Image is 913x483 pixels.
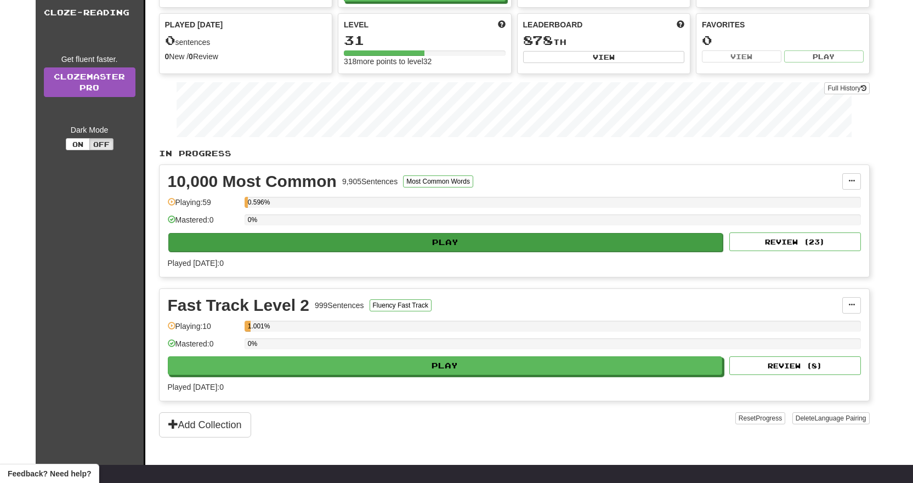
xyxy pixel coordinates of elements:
div: sentences [165,33,327,48]
div: Get fluent faster. [44,54,135,65]
div: 10,000 Most Common [168,173,337,190]
span: Progress [756,414,782,422]
div: Playing: 10 [168,321,239,339]
div: 999 Sentences [315,300,364,311]
div: th [523,33,685,48]
div: Playing: 59 [168,197,239,215]
strong: 0 [189,52,193,61]
button: ResetProgress [735,412,785,424]
button: View [523,51,685,63]
p: In Progress [159,148,870,159]
button: Fluency Fast Track [370,299,432,311]
span: Open feedback widget [8,468,91,479]
button: Play [784,50,864,62]
div: Dark Mode [44,124,135,135]
button: Play [168,233,723,252]
span: Played [DATE] [165,19,223,30]
div: 31 [344,33,506,47]
div: Fast Track Level 2 [168,297,310,314]
span: Leaderboard [523,19,583,30]
a: ClozemasterPro [44,67,135,97]
span: Level [344,19,368,30]
span: This week in points, UTC [677,19,684,30]
button: View [702,50,781,62]
div: 0 [702,33,864,47]
div: Favorites [702,19,864,30]
button: Most Common Words [403,175,473,187]
button: Off [89,138,114,150]
button: Review (23) [729,232,861,251]
div: Mastered: 0 [168,338,239,356]
span: 0 [165,32,175,48]
strong: 0 [165,52,169,61]
div: New / Review [165,51,327,62]
button: Full History [824,82,869,94]
span: Language Pairing [814,414,866,422]
span: Played [DATE]: 0 [168,383,224,391]
button: Add Collection [159,412,251,437]
div: 9,905 Sentences [342,176,398,187]
span: 878 [523,32,553,48]
span: Played [DATE]: 0 [168,259,224,268]
span: Score more points to level up [498,19,506,30]
div: 318 more points to level 32 [344,56,506,67]
button: Play [168,356,723,375]
button: DeleteLanguage Pairing [792,412,870,424]
div: 1.001% [248,321,251,332]
button: Review (8) [729,356,861,375]
button: On [66,138,90,150]
div: Mastered: 0 [168,214,239,232]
